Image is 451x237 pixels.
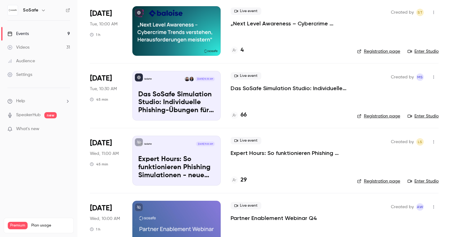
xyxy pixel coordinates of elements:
[241,111,247,119] h4: 66
[90,9,112,19] span: [DATE]
[417,203,423,211] span: AW
[416,73,424,81] span: Markus Stalf
[357,113,400,119] a: Registration page
[90,136,122,185] div: Sep 10 Wed, 11:00 AM (Europe/Berlin)
[391,73,414,81] span: Created by
[231,137,261,144] span: Live event
[7,72,32,78] div: Settings
[16,98,25,104] span: Help
[90,151,119,157] span: Wed, 11:00 AM
[31,223,70,228] span: Plan usage
[90,73,112,83] span: [DATE]
[391,9,414,16] span: Created by
[16,112,41,118] a: SpeakerHub
[90,216,120,222] span: Wed, 10:00 AM
[7,44,29,50] div: Videos
[90,21,117,27] span: Tue, 10:00 AM
[231,202,261,209] span: Live event
[185,77,189,81] img: Gabriel Simkin
[23,7,38,13] h6: SoSafe
[144,77,152,81] p: SoSafe
[138,91,215,115] p: Das SoSafe Simulation Studio: Individuelle Phishing-Übungen für den öffentlichen Sektor
[90,32,100,37] div: 1 h
[391,203,414,211] span: Created by
[241,46,244,55] h4: 4
[7,58,35,64] div: Audience
[231,72,261,80] span: Live event
[90,71,122,121] div: Sep 9 Tue, 10:30 AM (Europe/Berlin)
[90,227,100,232] div: 1 h
[231,20,347,27] a: „Next Level Awareness – Cybercrime Trends verstehen, Herausforderungen meistern“
[418,9,422,16] span: ST
[416,138,424,146] span: Luise Schulz
[7,98,70,104] li: help-dropdown-opener
[90,6,122,56] div: Sep 9 Tue, 10:00 AM (Europe/Berlin)
[231,111,247,119] a: 66
[132,71,221,121] a: Das SoSafe Simulation Studio: Individuelle Phishing-Übungen für den öffentlichen SektorSoSafeArzu...
[231,149,347,157] a: Expert Hours: So funktionieren Phishing Simulationen - neue Features, Tipps & Tricks
[408,48,439,55] a: Enter Studio
[90,203,112,213] span: [DATE]
[196,142,214,146] span: [DATE] 11:00 AM
[357,48,400,55] a: Registration page
[408,178,439,184] a: Enter Studio
[195,77,214,81] span: [DATE] 10:30 AM
[418,138,422,146] span: LS
[416,203,424,211] span: Alexandra Wasilewski
[231,176,247,184] a: 29
[357,178,400,184] a: Registration page
[138,156,215,179] p: Expert Hours: So funktionieren Phishing Simulationen - neue Features, Tipps & Tricks
[231,85,347,92] a: Das SoSafe Simulation Studio: Individuelle Phishing-Übungen für den öffentlichen Sektor
[241,176,247,184] h4: 29
[144,143,152,146] p: SoSafe
[391,138,414,146] span: Created by
[8,5,18,15] img: SoSafe
[90,138,112,148] span: [DATE]
[416,9,424,16] span: Stefanie Theil
[90,97,108,102] div: 45 min
[8,222,28,229] span: Premium
[417,73,423,81] span: MS
[44,112,57,118] span: new
[132,136,221,185] a: Expert Hours: So funktionieren Phishing Simulationen - neue Features, Tipps & TricksSoSafe[DATE] ...
[7,31,29,37] div: Events
[231,46,244,55] a: 4
[90,162,108,167] div: 45 min
[16,126,39,132] span: What's new
[90,86,117,92] span: Tue, 10:30 AM
[189,77,194,81] img: Arzu Döver
[408,113,439,119] a: Enter Studio
[231,214,317,222] a: Partner Enablement Webinar Q4
[231,7,261,15] span: Live event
